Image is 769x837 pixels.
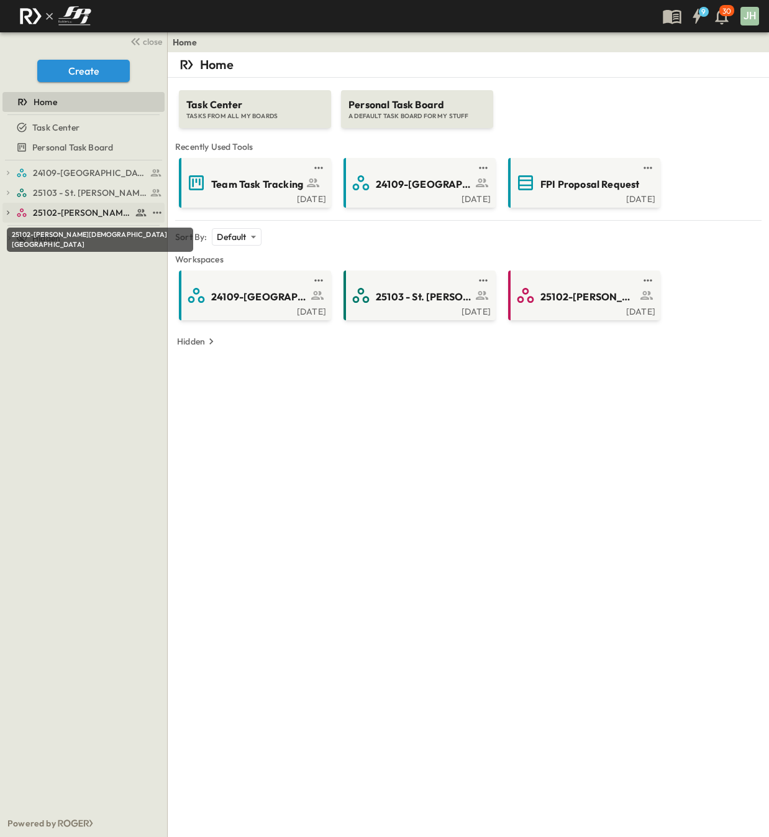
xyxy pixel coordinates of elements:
[348,112,486,121] span: A DEFAULT TASK BOARD FOR MY STUFF
[34,96,57,108] span: Home
[37,60,130,82] button: Create
[181,305,326,315] a: [DATE]
[150,205,165,220] button: test
[340,78,494,128] a: Personal Task BoardA DEFAULT TASK BOARD FOR MY STUFF
[32,141,113,154] span: Personal Task Board
[348,98,486,112] span: Personal Task Board
[311,160,326,175] button: test
[511,305,655,315] a: [DATE]
[177,335,205,348] p: Hidden
[701,7,706,17] h6: 9
[311,273,326,288] button: test
[2,183,165,203] div: 25103 - St. [PERSON_NAME] Phase 2test
[476,160,491,175] button: test
[7,228,193,252] div: 25102-[PERSON_NAME][DEMOGRAPHIC_DATA][GEOGRAPHIC_DATA]
[200,56,234,73] p: Home
[178,78,332,128] a: Task CenterTASKS FROM ALL MY BOARDS
[376,177,472,192] span: 24109-[GEOGRAPHIC_DATA][PERSON_NAME]
[125,32,165,50] button: close
[175,253,762,266] span: Workspaces
[181,173,326,193] a: Team Task Tracking
[2,119,162,136] a: Task Center
[346,285,491,305] a: 25103 - St. [PERSON_NAME] Phase 2
[143,35,162,48] span: close
[181,285,326,305] a: 24109-[GEOGRAPHIC_DATA][PERSON_NAME]
[511,193,655,203] a: [DATE]
[2,203,165,223] div: 25102-Christ The Redeemer Anglican Churchtest
[540,290,637,304] span: 25102-[PERSON_NAME][DEMOGRAPHIC_DATA][GEOGRAPHIC_DATA]
[175,141,762,153] span: Recently Used Tools
[186,98,324,112] span: Task Center
[32,121,80,134] span: Task Center
[739,6,760,27] button: JH
[15,3,96,29] img: c8d7d1ed905e502e8f77bf7063faec64e13b34fdb1f2bdd94b0e311fc34f8000.png
[33,167,147,179] span: 24109-St. Teresa of Calcutta Parish Hall
[2,139,162,156] a: Personal Task Board
[16,184,162,201] a: 25103 - St. [PERSON_NAME] Phase 2
[346,173,491,193] a: 24109-[GEOGRAPHIC_DATA][PERSON_NAME]
[722,6,731,16] p: 30
[376,290,472,304] span: 25103 - St. [PERSON_NAME] Phase 2
[212,228,261,246] div: Default
[2,163,165,183] div: 24109-St. Teresa of Calcutta Parish Halltest
[211,177,303,192] span: Team Task Tracking
[2,93,162,111] a: Home
[476,273,491,288] button: test
[217,231,246,243] p: Default
[16,164,162,182] a: 24109-St. Teresa of Calcutta Parish Hall
[346,193,491,203] a: [DATE]
[33,206,132,219] span: 25102-Christ The Redeemer Anglican Church
[2,137,165,157] div: Personal Task Boardtest
[740,7,759,25] div: JH
[181,193,326,203] a: [DATE]
[173,36,197,49] a: Home
[16,204,147,221] a: 25102-Christ The Redeemer Anglican Church
[511,173,655,193] a: FPI Proposal Request
[640,160,655,175] button: test
[172,333,222,350] button: Hidden
[685,5,709,27] button: 9
[640,273,655,288] button: test
[346,305,491,315] a: [DATE]
[173,36,204,49] nav: breadcrumbs
[211,290,307,304] span: 24109-[GEOGRAPHIC_DATA][PERSON_NAME]
[511,285,655,305] a: 25102-[PERSON_NAME][DEMOGRAPHIC_DATA][GEOGRAPHIC_DATA]
[33,187,147,199] span: 25103 - St. [PERSON_NAME] Phase 2
[540,177,639,192] span: FPI Proposal Request
[186,112,324,121] span: TASKS FROM ALL MY BOARDS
